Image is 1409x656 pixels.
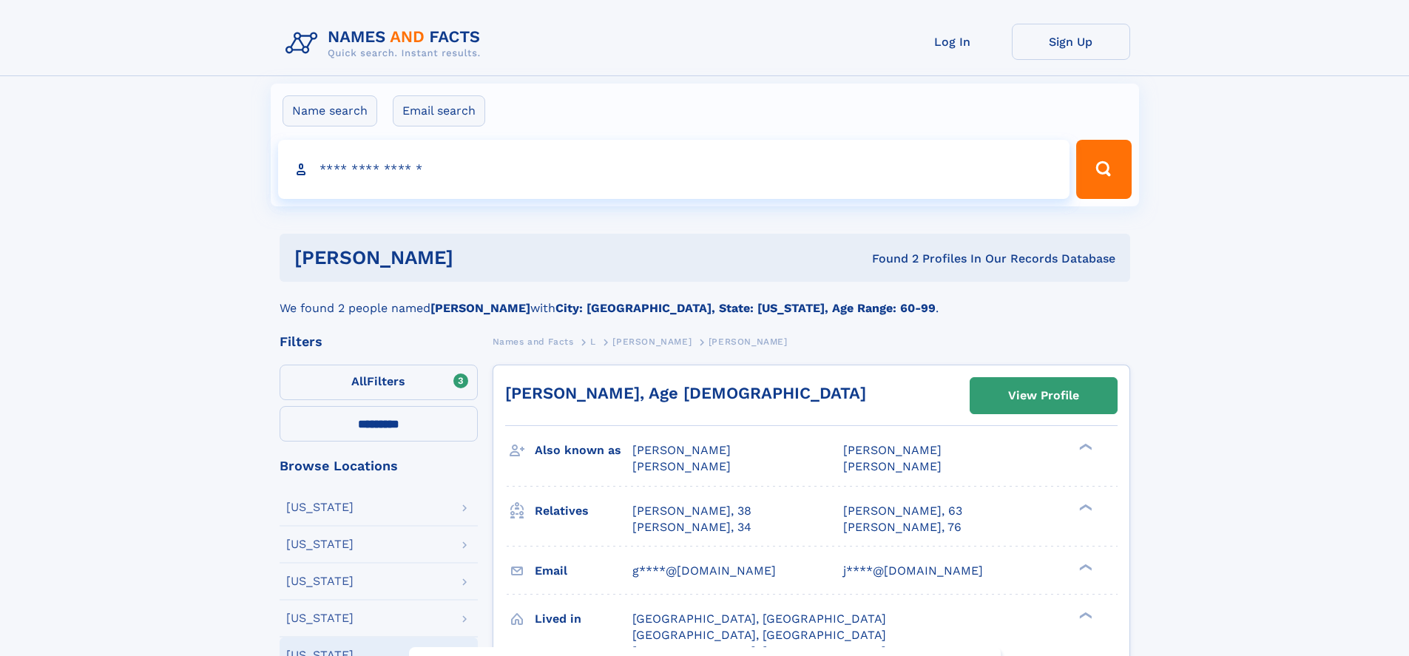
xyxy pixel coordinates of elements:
[612,332,692,351] a: [PERSON_NAME]
[632,628,886,642] span: [GEOGRAPHIC_DATA], [GEOGRAPHIC_DATA]
[430,301,530,315] b: [PERSON_NAME]
[280,24,493,64] img: Logo Names and Facts
[1075,610,1093,620] div: ❯
[663,251,1115,267] div: Found 2 Profiles In Our Records Database
[632,459,731,473] span: [PERSON_NAME]
[280,282,1130,317] div: We found 2 people named with .
[612,337,692,347] span: [PERSON_NAME]
[535,558,632,584] h3: Email
[505,384,866,402] a: [PERSON_NAME], Age [DEMOGRAPHIC_DATA]
[632,443,731,457] span: [PERSON_NAME]
[843,443,942,457] span: [PERSON_NAME]
[590,332,596,351] a: L
[535,498,632,524] h3: Relatives
[893,24,1012,60] a: Log In
[843,503,962,519] a: [PERSON_NAME], 63
[535,606,632,632] h3: Lived in
[280,335,478,348] div: Filters
[294,248,663,267] h1: [PERSON_NAME]
[278,140,1070,199] input: search input
[286,612,354,624] div: [US_STATE]
[280,365,478,400] label: Filters
[286,501,354,513] div: [US_STATE]
[632,612,886,626] span: [GEOGRAPHIC_DATA], [GEOGRAPHIC_DATA]
[843,519,962,535] a: [PERSON_NAME], 76
[1075,442,1093,452] div: ❯
[393,95,485,126] label: Email search
[286,575,354,587] div: [US_STATE]
[632,503,751,519] a: [PERSON_NAME], 38
[590,337,596,347] span: L
[286,538,354,550] div: [US_STATE]
[1076,140,1131,199] button: Search Button
[1075,502,1093,512] div: ❯
[535,438,632,463] h3: Also known as
[1075,562,1093,572] div: ❯
[280,459,478,473] div: Browse Locations
[709,337,788,347] span: [PERSON_NAME]
[1012,24,1130,60] a: Sign Up
[555,301,936,315] b: City: [GEOGRAPHIC_DATA], State: [US_STATE], Age Range: 60-99
[970,378,1117,413] a: View Profile
[1008,379,1079,413] div: View Profile
[493,332,574,351] a: Names and Facts
[283,95,377,126] label: Name search
[843,459,942,473] span: [PERSON_NAME]
[632,519,751,535] a: [PERSON_NAME], 34
[351,374,367,388] span: All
